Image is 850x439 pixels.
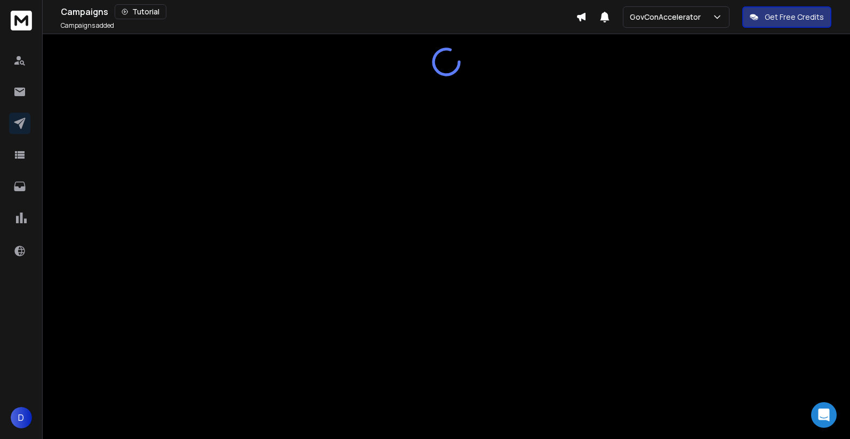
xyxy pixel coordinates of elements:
button: Get Free Credits [742,6,831,28]
p: GovConAccelerator [630,12,705,22]
p: Campaigns added [61,21,114,30]
div: Open Intercom Messenger [811,402,837,428]
div: Campaigns [61,4,576,19]
p: Get Free Credits [765,12,824,22]
button: D [11,407,32,428]
button: Tutorial [115,4,166,19]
